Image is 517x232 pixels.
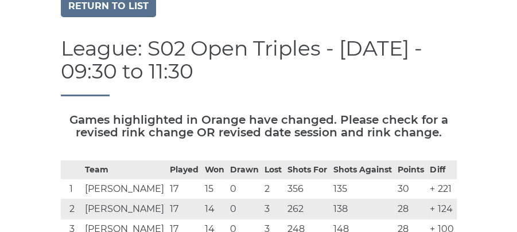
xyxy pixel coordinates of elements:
td: 2 [262,179,285,199]
th: Won [202,160,227,179]
h5: Games highlighted in Orange have changed. Please check for a revised rink change OR revised date ... [61,113,457,139]
td: 17 [167,179,201,199]
td: 135 [331,179,395,199]
td: + 221 [427,179,456,199]
td: 28 [395,199,427,219]
th: Shots Against [331,160,395,179]
th: Points [395,160,427,179]
td: 30 [395,179,427,199]
td: 3 [262,199,285,219]
td: 14 [202,199,227,219]
th: Diff [427,160,456,179]
th: Lost [262,160,285,179]
td: [PERSON_NAME] [82,179,168,199]
td: 2 [61,199,82,219]
td: 138 [331,199,395,219]
td: + 124 [427,199,456,219]
td: 0 [227,179,262,199]
h1: League: S02 Open Triples - [DATE] - 09:30 to 11:30 [61,37,457,96]
th: Played [167,160,201,179]
th: Team [82,160,168,179]
td: 262 [285,199,330,219]
th: Shots For [285,160,330,179]
td: 15 [202,179,227,199]
th: Drawn [227,160,262,179]
td: 1 [61,179,82,199]
td: [PERSON_NAME] [82,199,168,219]
td: 356 [285,179,330,199]
td: 17 [167,199,201,219]
td: 0 [227,199,262,219]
